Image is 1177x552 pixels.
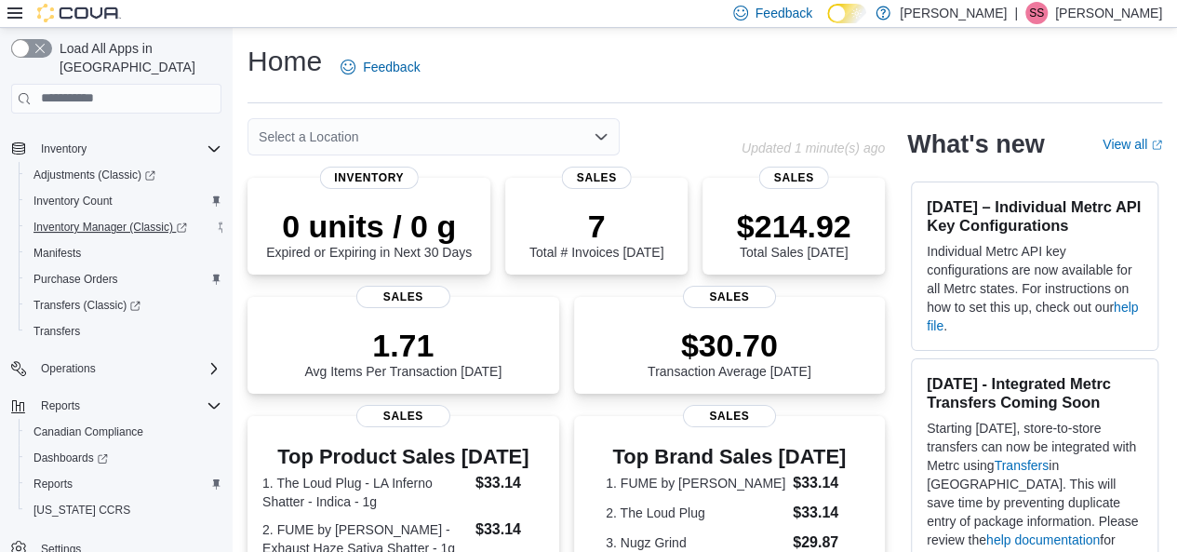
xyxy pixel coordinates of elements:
button: Inventory Count [19,188,229,214]
a: Dashboards [19,445,229,471]
span: Sales [683,405,776,427]
p: | [1014,2,1018,24]
span: Operations [41,361,96,376]
a: help file [927,300,1138,333]
button: Open list of options [594,129,609,144]
span: Dashboards [33,451,108,465]
span: Adjustments (Classic) [33,168,155,182]
span: [US_STATE] CCRS [33,503,130,518]
span: Operations [33,357,221,380]
span: Feedback [363,58,420,76]
h3: Top Brand Sales [DATE] [606,446,852,468]
a: Feedback [333,48,427,86]
span: Transfers [26,320,221,343]
dt: 1. The Loud Plug - LA Inferno Shatter - Indica - 1g [262,474,468,511]
span: Dark Mode [827,23,828,24]
p: Updated 1 minute(s) ago [742,141,885,155]
a: Adjustments (Classic) [19,162,229,188]
div: Transaction Average [DATE] [648,327,811,379]
span: Inventory Manager (Classic) [26,216,221,238]
div: Expired or Expiring in Next 30 Days [266,208,472,260]
span: Adjustments (Classic) [26,164,221,186]
span: Reports [33,395,221,417]
span: Manifests [33,246,81,261]
span: Sales [356,405,449,427]
a: Inventory Manager (Classic) [19,214,229,240]
dd: $33.14 [793,502,852,524]
button: [US_STATE] CCRS [19,497,229,523]
p: $214.92 [737,208,851,245]
button: Inventory [4,136,229,162]
a: help documentation [986,532,1100,547]
button: Reports [19,471,229,497]
span: Sales [356,286,449,308]
dd: $33.14 [793,472,852,494]
a: Transfers [26,320,87,343]
span: Inventory Count [26,190,221,212]
dd: $33.14 [475,472,544,494]
span: Inventory Manager (Classic) [33,220,187,235]
button: Operations [33,357,103,380]
dt: 1. FUME by [PERSON_NAME] [606,474,785,492]
a: View allExternal link [1103,137,1162,152]
p: $30.70 [648,327,811,364]
span: Inventory Count [33,194,113,209]
span: Load All Apps in [GEOGRAPHIC_DATA] [52,39,221,76]
a: Canadian Compliance [26,421,151,443]
div: Avg Items Per Transaction [DATE] [304,327,502,379]
p: Individual Metrc API key configurations are now available for all Metrc states. For instructions ... [927,242,1143,335]
span: Washington CCRS [26,499,221,521]
span: Reports [33,477,73,491]
span: Purchase Orders [26,268,221,290]
span: Reports [41,398,80,413]
p: [PERSON_NAME] [1055,2,1162,24]
button: Operations [4,356,229,382]
a: Inventory Count [26,190,120,212]
a: Reports [26,473,80,495]
a: Adjustments (Classic) [26,164,163,186]
a: Transfers [994,458,1049,473]
button: Inventory [33,138,94,160]
span: SS [1029,2,1044,24]
span: Manifests [26,242,221,264]
button: Reports [4,393,229,419]
button: Manifests [19,240,229,266]
div: Samuel Somos [1025,2,1048,24]
h2: What's new [907,129,1044,159]
p: 0 units / 0 g [266,208,472,245]
p: [PERSON_NAME] [900,2,1007,24]
button: Purchase Orders [19,266,229,292]
a: [US_STATE] CCRS [26,499,138,521]
a: Transfers (Classic) [19,292,229,318]
h3: [DATE] - Integrated Metrc Transfers Coming Soon [927,374,1143,411]
span: Reports [26,473,221,495]
img: Cova [37,4,121,22]
span: Feedback [756,4,812,22]
span: Inventory [319,167,419,189]
span: Purchase Orders [33,272,118,287]
h3: Top Product Sales [DATE] [262,446,544,468]
a: Dashboards [26,447,115,469]
button: Reports [33,395,87,417]
span: Inventory [41,141,87,156]
a: Inventory Manager (Classic) [26,216,194,238]
span: Transfers (Classic) [26,294,221,316]
dd: $33.14 [475,518,544,541]
button: Transfers [19,318,229,344]
div: Total Sales [DATE] [737,208,851,260]
dt: 2. The Loud Plug [606,504,785,522]
p: 7 [529,208,663,245]
a: Purchase Orders [26,268,126,290]
div: Total # Invoices [DATE] [529,208,663,260]
span: Canadian Compliance [33,424,143,439]
a: Manifests [26,242,88,264]
h1: Home [247,43,322,80]
span: Transfers [33,324,80,339]
span: Sales [562,167,632,189]
span: Canadian Compliance [26,421,221,443]
span: Inventory [33,138,221,160]
span: Sales [683,286,776,308]
button: Canadian Compliance [19,419,229,445]
span: Dashboards [26,447,221,469]
a: Transfers (Classic) [26,294,148,316]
